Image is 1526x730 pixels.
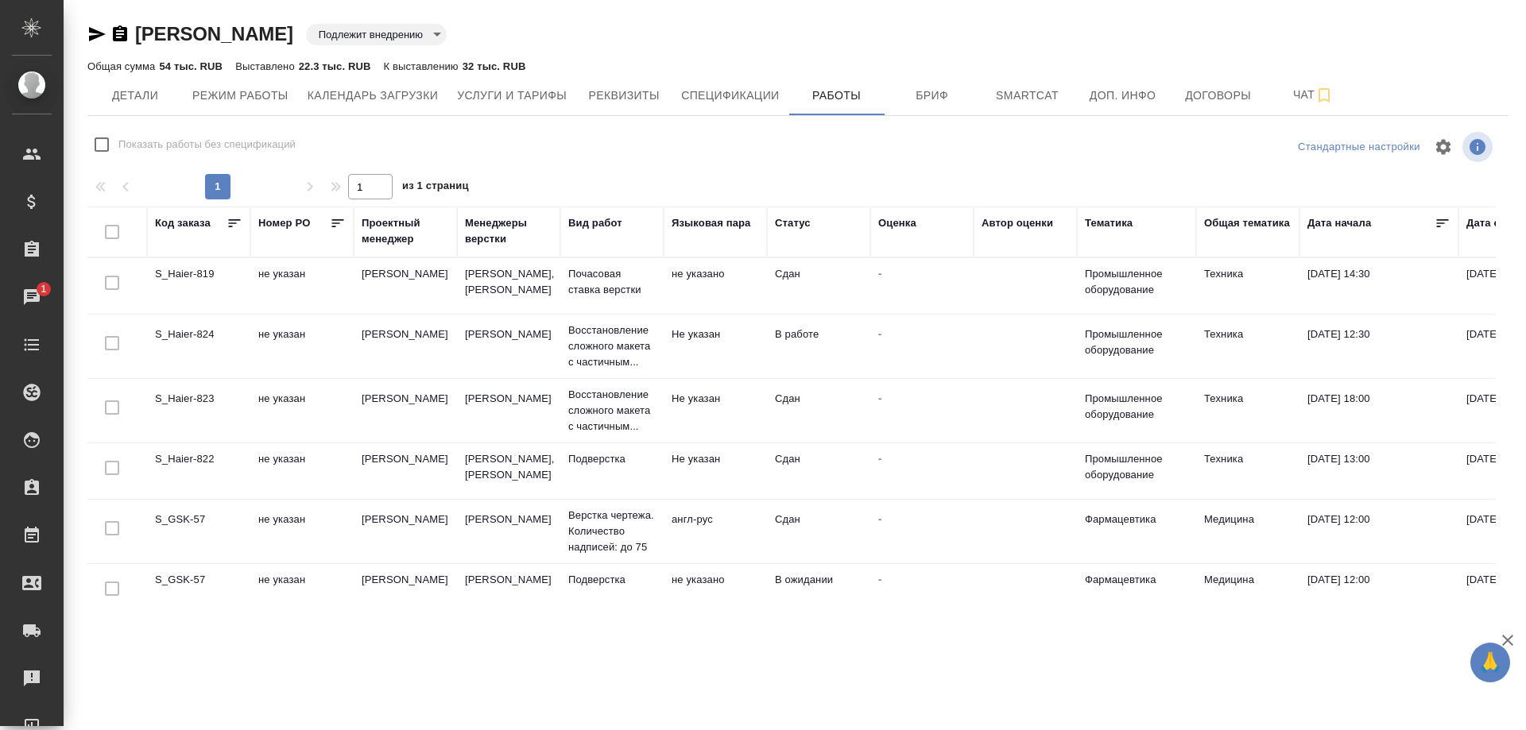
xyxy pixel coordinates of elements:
p: Фармацевтика [1085,572,1188,588]
p: Подверстка [568,451,656,467]
a: - [878,574,881,585]
button: Подлежит внедрению [314,28,428,41]
div: Код заказа [155,215,211,231]
td: Не указан [664,383,767,438]
td: не указано [664,258,767,314]
div: Проектный менеджер [362,215,449,247]
td: [PERSON_NAME] [354,258,457,314]
span: Спецификации [681,86,779,106]
td: В ожидании [767,564,870,620]
td: S_Haier-824 [147,319,250,374]
span: Режим работы [192,86,289,106]
td: Сдан [767,258,870,314]
span: из 1 страниц [402,176,469,199]
p: К выставлению [384,60,463,72]
a: 1 [4,277,60,317]
span: Работы [799,86,875,106]
td: S_Haier-822 [147,443,250,499]
td: Не указан [664,319,767,374]
div: Подлежит внедрению [306,24,447,45]
div: Общая тематика [1204,215,1290,231]
td: не указан [250,443,354,499]
p: Промышленное оборудование [1085,266,1188,298]
div: Менеджеры верстки [465,215,552,247]
span: Реквизиты [586,86,662,106]
td: Сдан [767,443,870,499]
p: Промышленное оборудование [1085,326,1188,358]
p: Выставлено [235,60,299,72]
p: Общая сумма [87,60,159,72]
td: Техника [1196,258,1299,314]
span: 🙏 [1477,646,1504,679]
td: Сдан [767,383,870,438]
a: - [878,453,881,465]
div: Автор оценки [982,215,1053,231]
td: [PERSON_NAME], [PERSON_NAME] [457,443,560,499]
button: Скопировать ссылку для ЯМессенджера [87,25,107,44]
td: Медицина [1196,504,1299,559]
span: Посмотреть информацию [1462,132,1496,162]
span: Чат [1276,85,1352,105]
td: [PERSON_NAME] [457,383,560,438]
div: Тематика [1085,215,1133,231]
td: [PERSON_NAME] [354,564,457,620]
td: [DATE] 12:00 [1299,564,1458,620]
p: Подверстка [568,572,656,588]
div: Языковая пара [672,215,751,231]
p: Восстановление сложного макета с частичным... [568,387,656,435]
a: - [878,513,881,525]
div: Статус [775,215,811,231]
td: [PERSON_NAME] [354,443,457,499]
button: 🙏 [1470,643,1510,682]
div: Номер PO [258,215,310,231]
svg: Подписаться [1315,86,1334,105]
td: [DATE] 12:00 [1299,504,1458,559]
td: [DATE] 12:30 [1299,319,1458,374]
p: 32 тыс. RUB [463,60,526,72]
td: S_GSK-57 [147,504,250,559]
td: [PERSON_NAME] [457,564,560,620]
div: Оценка [878,215,916,231]
p: Верстка чертежа. Количество надписей: до 75 [568,508,656,555]
span: Бриф [894,86,970,106]
td: Сдан [767,504,870,559]
td: не указано [664,564,767,620]
td: В работе [767,319,870,374]
button: Скопировать ссылку [110,25,130,44]
td: Не указан [664,443,767,499]
div: Дата сдачи [1466,215,1524,231]
td: Медицина [1196,564,1299,620]
span: Услуги и тарифы [457,86,567,106]
td: не указан [250,383,354,438]
span: 1 [31,281,56,297]
div: split button [1294,135,1424,160]
td: Техника [1196,443,1299,499]
span: Настроить таблицу [1424,128,1462,166]
span: Договоры [1180,86,1257,106]
p: Восстановление сложного макета с частичным... [568,323,656,370]
p: 54 тыс. RUB [159,60,223,72]
span: Показать работы без спецификаций [118,137,296,153]
span: Доп. инфо [1085,86,1161,106]
a: [PERSON_NAME] [135,23,293,44]
td: [PERSON_NAME] [457,504,560,559]
p: 22.3 тыс. RUB [299,60,371,72]
span: Smartcat [990,86,1066,106]
td: не указан [250,564,354,620]
p: Промышленное оборудование [1085,391,1188,423]
a: - [878,328,881,340]
span: Детали [97,86,173,106]
td: не указан [250,258,354,314]
td: [DATE] 18:00 [1299,383,1458,438]
p: Почасовая ставка верстки [568,266,656,298]
td: S_Haier-823 [147,383,250,438]
div: Вид работ [568,215,622,231]
td: Техника [1196,319,1299,374]
p: Промышленное оборудование [1085,451,1188,483]
td: S_Haier-819 [147,258,250,314]
td: [DATE] 13:00 [1299,443,1458,499]
td: [DATE] 14:30 [1299,258,1458,314]
td: S_GSK-57 [147,564,250,620]
td: Техника [1196,383,1299,438]
td: [PERSON_NAME] [457,319,560,374]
